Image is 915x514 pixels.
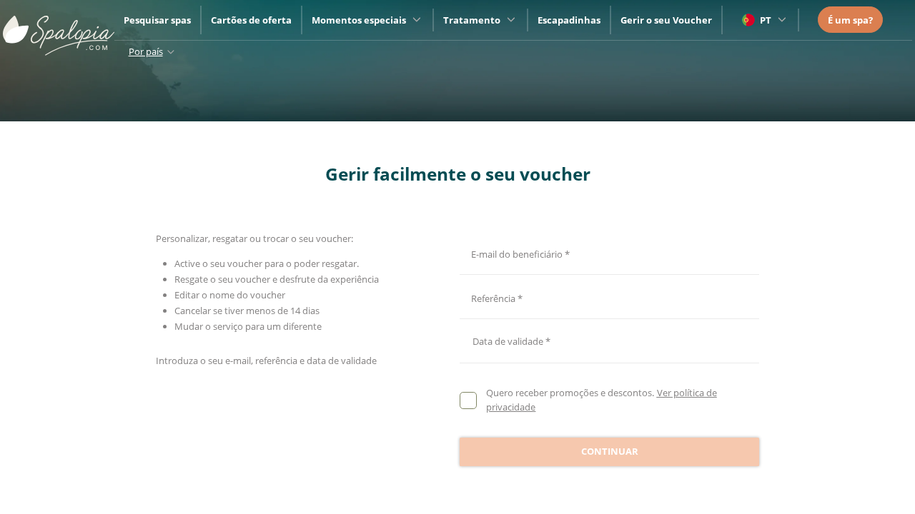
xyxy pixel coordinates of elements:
[156,354,377,367] span: Introduza o seu e-mail, referência e data de validade
[828,12,873,28] a: É um spa?
[124,14,191,26] a: Pesquisar spas
[174,304,320,317] span: Cancelar se tiver menos de 14 dias
[581,445,638,459] span: Continuar
[3,1,114,56] img: ImgLogoSpalopia.BvClDcEz.svg
[174,257,359,270] span: Active o seu voucher para o poder resgatar.
[460,438,759,466] button: Continuar
[828,14,873,26] span: É um spa?
[174,273,379,286] span: Resgate o seu voucher e desfrute da experiência
[538,14,600,26] a: Escapadinhas
[325,162,590,186] span: Gerir facilmente o seu voucher
[174,288,285,301] span: Editar o nome do voucher
[620,14,712,26] a: Gerir o seu Voucher
[486,386,716,413] a: Ver política de privacidade
[211,14,292,26] a: Cartões de oferta
[156,232,353,245] span: Personalizar, resgatar ou trocar o seu voucher:
[486,386,654,399] span: Quero receber promoções e descontos.
[174,320,322,333] span: Mudar o serviço para um diferente
[129,45,163,58] span: Por país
